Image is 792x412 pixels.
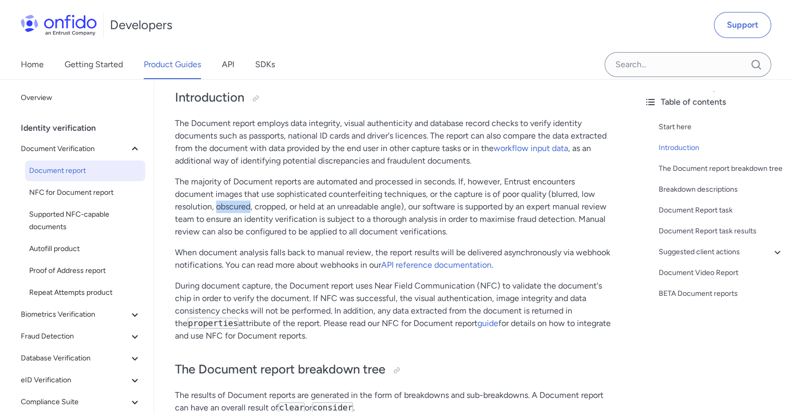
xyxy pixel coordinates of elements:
a: Repeat Attempts product [25,282,145,303]
div: Table of contents [644,96,784,108]
code: properties [187,318,238,329]
img: Onfido Logo [21,15,97,35]
a: Document Report task results [659,225,784,238]
a: NFC for Document report [25,182,145,203]
span: Fraud Detection [21,330,129,343]
a: Home [21,50,44,79]
h2: The Document report breakdown tree [175,361,615,379]
span: Document Verification [21,143,129,155]
span: Autofill product [29,243,141,255]
a: workflow input data [494,143,568,153]
a: Support [714,12,771,38]
a: Document Video Report [659,267,784,279]
button: Biometrics Verification [17,304,145,325]
a: Autofill product [25,239,145,259]
p: When document analysis falls back to manual review, the report results will be delivered asynchro... [175,246,615,271]
span: Proof of Address report [29,265,141,277]
a: Document report [25,160,145,181]
span: Overview [21,92,141,104]
p: During document capture, the Document report uses Near Field Communication (NFC) to validate the ... [175,280,615,342]
a: Suggested client actions [659,246,784,258]
a: Introduction [659,142,784,154]
a: API reference documentation [381,260,492,270]
a: Getting Started [65,50,123,79]
a: Product Guides [144,50,201,79]
a: Supported NFC-capable documents [25,204,145,238]
button: Database Verification [17,348,145,369]
a: The Document report breakdown tree [659,163,784,175]
h2: Introduction [175,89,615,107]
span: eID Verification [21,374,129,386]
p: The Document report employs data integrity, visual authenticity and database record checks to ver... [175,117,615,167]
a: BETA Document reports [659,288,784,300]
span: Biometrics Verification [21,308,129,321]
a: Breakdown descriptions [659,183,784,196]
div: Identity verification [21,118,149,139]
a: API [222,50,234,79]
a: SDKs [255,50,275,79]
a: Overview [17,88,145,108]
span: Supported NFC-capable documents [29,208,141,233]
a: Document Report task [659,204,784,217]
p: The majority of Document reports are automated and processed in seconds. If, however, Entrust enc... [175,176,615,238]
a: guide [477,318,498,328]
span: Document report [29,165,141,177]
a: Start here [659,121,784,133]
button: Fraud Detection [17,326,145,347]
button: eID Verification [17,370,145,391]
button: Document Verification [17,139,145,159]
span: Compliance Suite [21,396,129,408]
span: Repeat Attempts product [29,286,141,299]
span: Database Verification [21,352,129,365]
input: Onfido search input field [605,52,771,77]
a: Proof of Address report [25,260,145,281]
span: NFC for Document report [29,186,141,199]
h1: Developers [110,17,172,33]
